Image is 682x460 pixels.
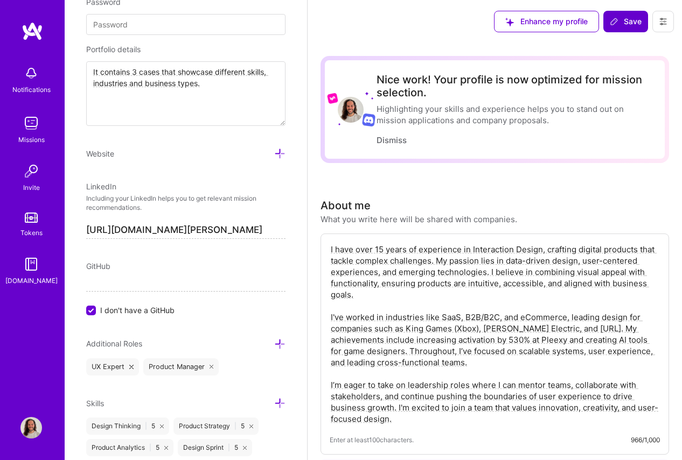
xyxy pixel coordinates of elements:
[86,149,114,158] span: Website
[505,18,514,26] i: icon SuggestedTeams
[362,113,375,126] img: Discord logo
[160,424,164,428] i: icon Close
[20,253,42,275] img: guide book
[86,339,142,348] span: Additional Roles
[86,358,139,376] div: UX Expert
[149,443,151,452] span: |
[86,182,116,191] span: LinkedIn
[20,62,42,84] img: bell
[210,365,214,369] i: icon Close
[377,135,407,146] button: Dismiss
[330,434,414,445] span: Enter at least 100 characters.
[23,182,40,193] div: Invite
[86,194,286,213] p: Including your LinkedIn helps you to get relevant mission recommendations.
[377,73,652,99] div: Nice work! Your profile is now optimized for mission selection.
[5,275,58,286] div: [DOMAIN_NAME]
[330,243,660,426] textarea: I have over 15 years of experience in Interaction Design, crafting digital products that tackle c...
[100,305,175,316] span: I don't have a GitHub
[86,61,286,126] textarea: It contains 3 cases that showcase different skills, industries and business types.
[631,434,660,445] div: 966/1,000
[86,44,286,55] div: Portfolio details
[321,214,517,225] div: What you write here will be shared with companies.
[228,443,230,452] span: |
[173,417,259,435] div: Product Strategy 5
[20,112,42,134] img: teamwork
[249,424,253,428] i: icon Close
[243,446,247,450] i: icon Close
[178,439,252,456] div: Design Sprint 5
[86,417,169,435] div: Design Thinking 5
[234,422,236,430] span: |
[338,97,364,123] img: User Avatar
[610,16,642,27] span: Save
[20,160,42,182] img: Invite
[129,365,134,369] i: icon Close
[164,446,168,450] i: icon Close
[321,197,371,214] div: About me
[327,93,338,104] img: Lyft logo
[145,422,147,430] span: |
[377,103,652,126] div: Highlighting your skills and experience helps you to stand out on mission applications and compan...
[86,261,110,271] span: GitHub
[86,14,286,35] input: Password
[505,16,588,27] span: Enhance my profile
[18,134,45,145] div: Missions
[86,399,104,408] span: Skills
[143,358,219,376] div: Product Manager
[20,417,42,438] img: User Avatar
[86,439,173,456] div: Product Analytics 5
[12,84,51,95] div: Notifications
[22,22,43,41] img: logo
[20,227,43,238] div: Tokens
[25,213,38,223] img: tokens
